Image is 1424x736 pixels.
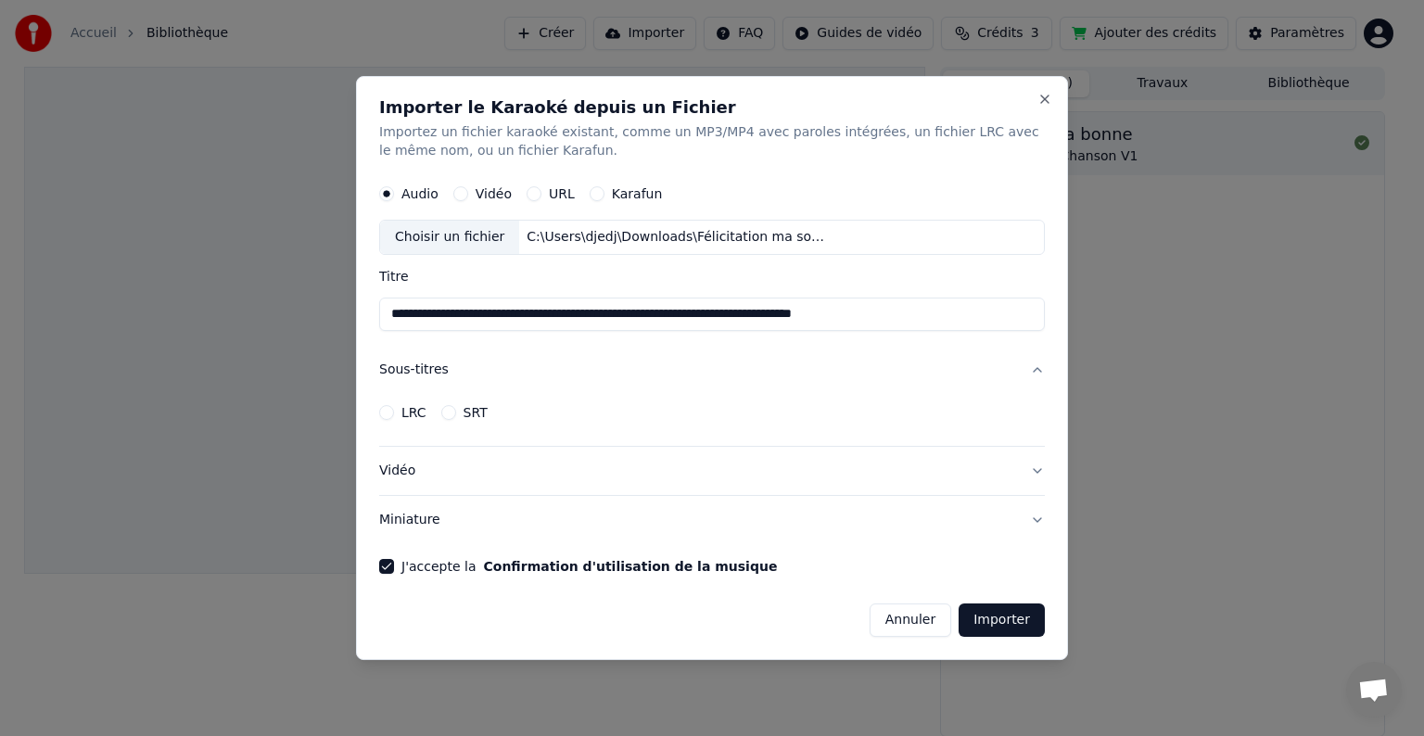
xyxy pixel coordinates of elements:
h2: Importer le Karaoké depuis un Fichier [379,99,1045,116]
label: URL [549,187,575,200]
label: LRC [401,406,426,419]
div: Sous-titres [379,394,1045,446]
button: J'accepte la [483,560,777,573]
label: Audio [401,187,439,200]
div: C:\Users\djedj\Downloads\Félicitation ma soeur. (11832) (2)\Félicitations ma soeur (écrite et int... [519,228,834,247]
div: Choisir un fichier [380,221,519,254]
label: Vidéo [476,187,512,200]
label: Titre [379,270,1045,283]
p: Importez un fichier karaoké existant, comme un MP3/MP4 avec paroles intégrées, un fichier LRC ave... [379,123,1045,160]
button: Annuler [870,603,951,637]
button: Importer [959,603,1045,637]
button: Sous-titres [379,346,1045,394]
label: SRT [464,406,488,419]
label: Karafun [612,187,663,200]
label: J'accepte la [401,560,777,573]
button: Miniature [379,496,1045,544]
button: Vidéo [379,447,1045,495]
